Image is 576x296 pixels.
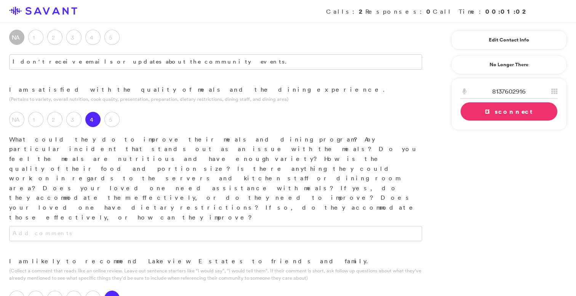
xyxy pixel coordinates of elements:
[9,112,24,127] label: NA
[66,112,82,127] label: 3
[485,7,529,16] strong: 00:01:02
[426,7,433,16] strong: 0
[28,30,43,45] label: 1
[461,102,557,121] a: Disconnect
[104,112,120,127] label: 5
[461,34,557,46] a: Edit Contact Info
[9,135,422,222] p: What could they do to improve their meals and dining program? Any particular incident that stands...
[9,95,422,103] p: (Pertains to variety, overall nutrition, cook quality, presentation, preparation, dietary restric...
[85,30,101,45] label: 4
[9,267,422,282] p: (Collect a comment that reads like an online review. Leave out sentence starters like "I would sa...
[66,30,82,45] label: 3
[85,112,101,127] label: 4
[47,30,62,45] label: 2
[9,85,422,95] p: I am satisfied with the quality of meals and the dining experience.
[451,55,567,74] a: No Longer There
[9,30,24,45] label: NA
[359,7,365,16] strong: 2
[28,112,43,127] label: 1
[9,256,422,266] p: I am likely to recommend Lakeview Estates to friends and family.
[104,30,120,45] label: 5
[47,112,62,127] label: 2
